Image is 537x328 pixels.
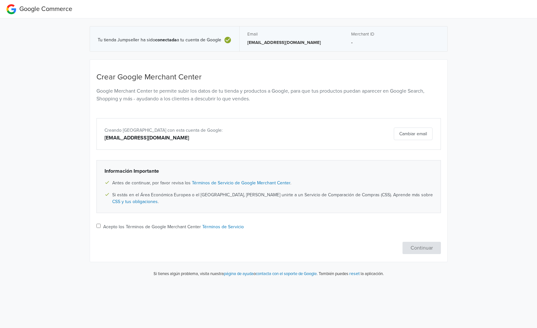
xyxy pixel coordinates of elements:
[104,168,433,174] h6: Información Importante
[351,32,440,37] h5: Merchant ID
[192,180,290,186] a: Términos de Servicio de Google Merchant Center
[104,134,320,142] div: [EMAIL_ADDRESS][DOMAIN_NAME]
[394,128,433,140] button: Cambiar email
[98,37,221,43] span: Tu tienda Jumpseller ha sido a tu cuenta de Google
[351,39,440,46] p: -
[112,191,433,205] span: Si estás en el Área Económica Europea o el [GEOGRAPHIC_DATA], [PERSON_NAME] unirte a un Servicio ...
[103,223,244,230] label: Acepto los Términos de Google Merchant Center
[112,199,158,204] a: CSS y tus obligaciones
[19,5,72,13] span: Google Commerce
[104,128,223,133] span: Creando [GEOGRAPHIC_DATA] con esta cuenta de Google:
[224,271,254,276] a: página de ayuda
[112,179,291,186] span: Antes de continuar, por favor revisa los .
[155,37,177,43] b: conectada
[349,270,360,277] button: reset
[154,271,318,277] p: Si tienes algún problema, visita nuestra o .
[247,39,336,46] p: [EMAIL_ADDRESS][DOMAIN_NAME]
[318,270,384,277] p: También puedes la aplicación.
[96,87,441,103] p: Google Merchant Center te permite subir los datos de tu tienda y productos a Google, para que tus...
[256,271,317,276] a: contacta con el soporte de Google
[96,73,441,82] h4: Crear Google Merchant Center
[247,32,336,37] h5: Email
[202,224,244,230] a: Términos de Servicio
